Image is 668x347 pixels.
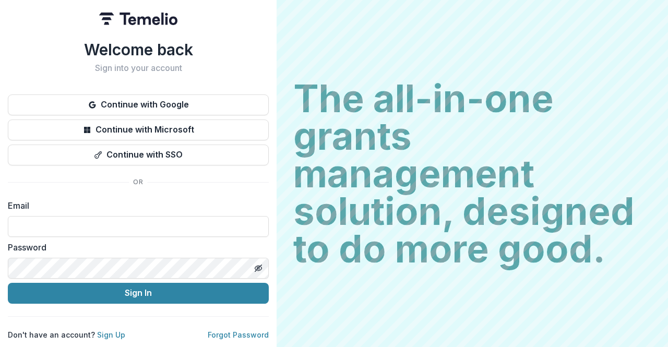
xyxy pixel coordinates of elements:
button: Continue with Google [8,94,269,115]
label: Password [8,241,263,254]
img: Temelio [99,13,177,25]
label: Email [8,199,263,212]
button: Continue with Microsoft [8,119,269,140]
button: Continue with SSO [8,145,269,165]
h1: Welcome back [8,40,269,59]
button: Toggle password visibility [250,260,267,277]
p: Don't have an account? [8,329,125,340]
a: Forgot Password [208,330,269,339]
a: Sign Up [97,330,125,339]
button: Sign In [8,283,269,304]
h2: Sign into your account [8,63,269,73]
